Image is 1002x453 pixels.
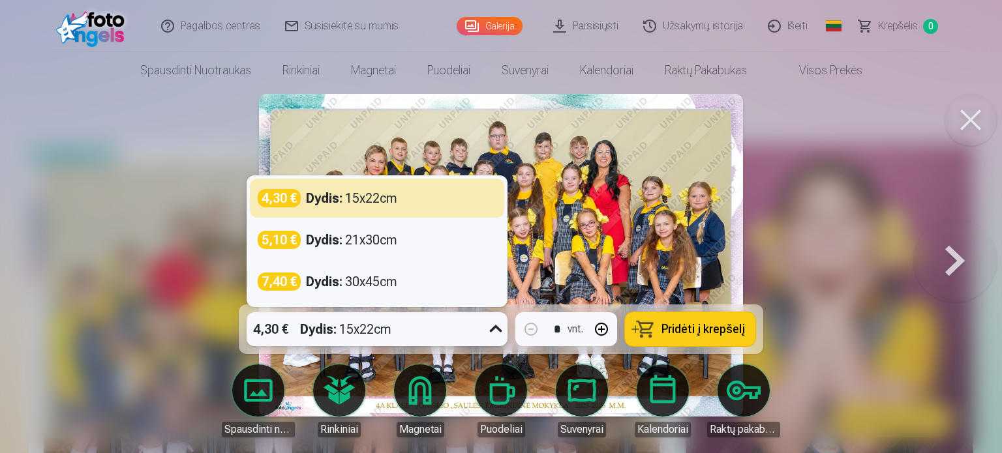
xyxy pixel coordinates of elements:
[258,231,301,249] div: 5,10 €
[707,364,780,437] a: Raktų pakabukas
[222,422,295,437] div: Spausdinti nuotraukas
[306,272,397,291] div: 30x45cm
[878,18,918,34] span: Krepšelis
[545,364,618,437] a: Suvenyrai
[303,364,376,437] a: Rinkiniai
[478,422,525,437] div: Puodeliai
[412,52,486,89] a: Puodeliai
[558,422,606,437] div: Suvenyrai
[306,272,342,291] strong: Dydis :
[625,312,755,346] button: Pridėti į krepšelį
[564,52,649,89] a: Kalendoriai
[486,52,564,89] a: Suvenyrai
[763,52,878,89] a: Visos prekės
[661,323,745,335] span: Pridėti į krepšelį
[635,422,691,437] div: Kalendoriai
[923,19,938,34] span: 0
[457,17,523,35] a: Galerija
[306,231,342,249] strong: Dydis :
[300,320,337,338] strong: Dydis :
[649,52,763,89] a: Raktų pakabukas
[384,364,457,437] a: Magnetai
[626,364,699,437] a: Kalendoriai
[464,364,538,437] a: Puodeliai
[568,321,583,337] div: vnt.
[397,422,444,437] div: Magnetai
[267,52,335,89] a: Rinkiniai
[318,422,361,437] div: Rinkiniai
[306,189,397,207] div: 15x22cm
[125,52,267,89] a: Spausdinti nuotraukas
[222,364,295,437] a: Spausdinti nuotraukas
[258,189,301,207] div: 4,30 €
[56,5,131,47] img: /fa2
[306,231,397,249] div: 21x30cm
[247,312,295,346] div: 4,30 €
[300,312,391,346] div: 15x22cm
[258,272,301,291] div: 7,40 €
[707,422,780,437] div: Raktų pakabukas
[306,189,342,207] strong: Dydis :
[335,52,412,89] a: Magnetai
